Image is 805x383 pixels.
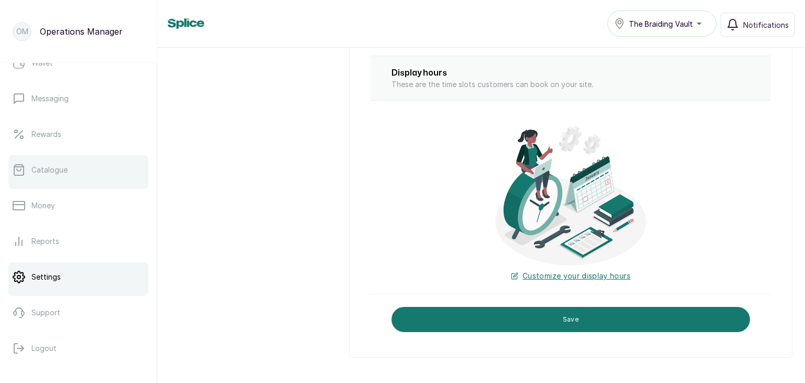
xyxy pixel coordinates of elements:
a: Settings [8,262,148,292]
a: Support [8,298,148,327]
button: Save [391,307,750,332]
p: Reports [31,236,59,247]
button: Customize your display hours [511,271,630,281]
a: Reports [8,227,148,256]
a: Catalogue [8,155,148,185]
p: Logout [31,343,57,354]
p: Catalogue [31,165,68,175]
span: The Braiding Vault [629,18,693,29]
h2: Display hours [391,67,750,79]
p: Wallet [31,58,53,68]
a: Money [8,191,148,220]
a: Rewards [8,120,148,149]
a: Messaging [8,84,148,113]
p: Rewards [31,129,61,140]
a: Wallet [8,48,148,78]
p: OM [16,26,28,37]
button: Notifications [721,13,795,37]
p: Support [31,307,60,318]
button: The Braiding Vault [607,10,716,37]
span: Notifications [743,19,789,30]
span: Customize your display hours [523,271,630,281]
p: These are the time slots customers can book on your site. [391,79,750,90]
p: Settings [31,272,61,282]
p: Operations Manager [40,25,123,38]
button: Logout [8,334,148,363]
p: Money [31,200,55,211]
p: Messaging [31,93,69,104]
